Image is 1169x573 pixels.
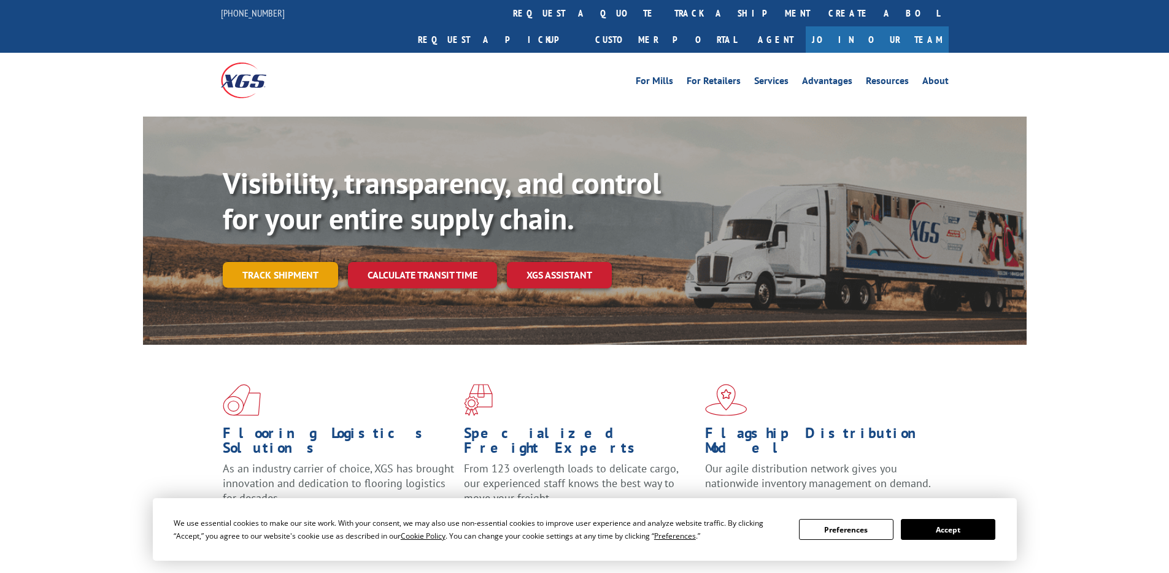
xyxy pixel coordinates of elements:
a: XGS ASSISTANT [507,262,612,288]
p: From 123 overlength loads to delicate cargo, our experienced staff knows the best way to move you... [464,461,696,516]
a: Join Our Team [806,26,949,53]
a: For Mills [636,76,673,90]
h1: Specialized Freight Experts [464,426,696,461]
div: Cookie Consent Prompt [153,498,1017,561]
div: We use essential cookies to make our site work. With your consent, we may also use non-essential ... [174,517,784,542]
a: Advantages [802,76,852,90]
a: Request a pickup [409,26,586,53]
span: Cookie Policy [401,531,446,541]
span: Our agile distribution network gives you nationwide inventory management on demand. [705,461,931,490]
a: [PHONE_NUMBER] [221,7,285,19]
b: Visibility, transparency, and control for your entire supply chain. [223,164,661,237]
a: Calculate transit time [348,262,497,288]
a: Customer Portal [586,26,746,53]
a: Agent [746,26,806,53]
h1: Flooring Logistics Solutions [223,426,455,461]
a: Track shipment [223,262,338,288]
img: xgs-icon-total-supply-chain-intelligence-red [223,384,261,416]
a: Resources [866,76,909,90]
a: Services [754,76,789,90]
img: xgs-icon-flagship-distribution-model-red [705,384,747,416]
button: Preferences [799,519,893,540]
a: For Retailers [687,76,741,90]
button: Accept [901,519,995,540]
h1: Flagship Distribution Model [705,426,937,461]
span: As an industry carrier of choice, XGS has brought innovation and dedication to flooring logistics... [223,461,454,505]
span: Preferences [654,531,696,541]
img: xgs-icon-focused-on-flooring-red [464,384,493,416]
a: About [922,76,949,90]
